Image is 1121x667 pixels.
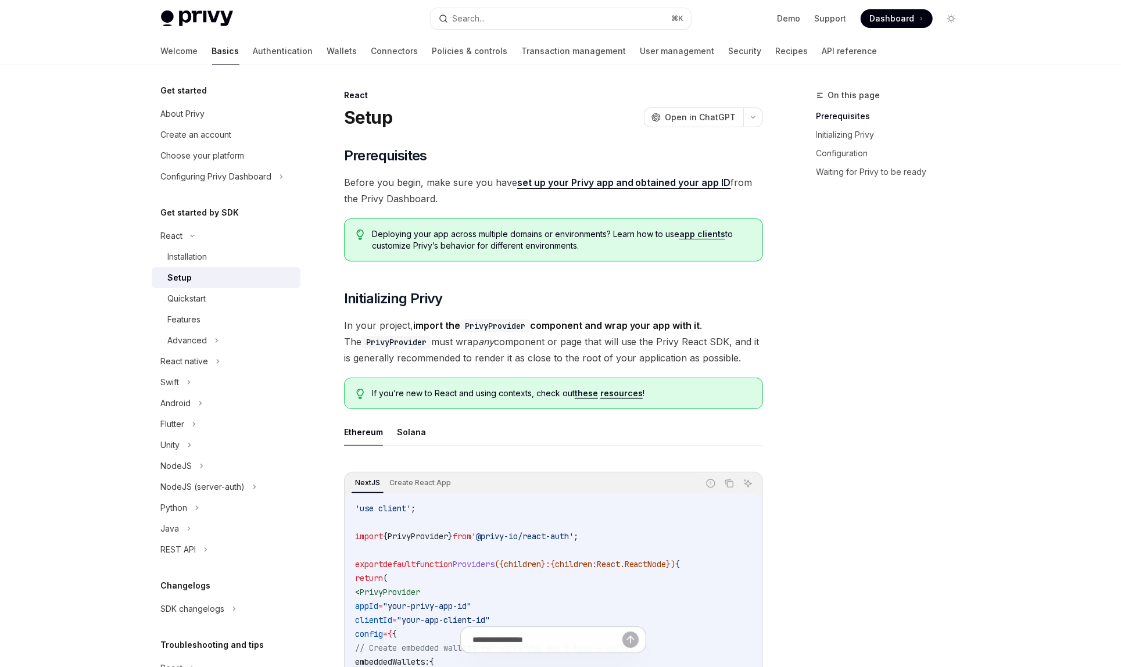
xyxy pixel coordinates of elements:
span: export [355,559,383,569]
a: these [575,388,598,399]
a: Policies & controls [432,37,508,65]
a: set up your Privy app and obtained your app ID [517,177,731,189]
button: Send message [622,632,639,648]
span: "your-privy-app-id" [383,601,471,611]
span: ({ [495,559,504,569]
button: REST API [152,539,300,560]
button: Report incorrect code [703,476,718,491]
button: React [152,225,300,246]
a: Configuration [816,144,970,163]
div: NodeJS [161,459,192,473]
button: Solana [397,418,426,446]
h1: Setup [344,107,392,128]
button: Ask AI [740,476,755,491]
div: Quickstart [168,292,206,306]
a: Initializing Privy [816,125,970,144]
a: Installation [152,246,300,267]
span: appId [355,601,378,611]
a: User management [640,37,715,65]
a: Security [729,37,762,65]
span: Providers [453,559,495,569]
span: 'use client' [355,503,411,514]
a: Support [815,13,847,24]
span: ( [383,573,388,583]
span: Initializing Privy [344,289,443,308]
span: Before you begin, make sure you have from the Privy Dashboard. [344,174,763,207]
a: Waiting for Privy to be ready [816,163,970,181]
div: Swift [161,375,180,389]
button: React native [152,351,300,372]
span: children [555,559,592,569]
a: Setup [152,267,300,288]
div: Create React App [386,476,454,490]
span: In your project, . The must wrap component or page that will use the Privy React SDK, and it is g... [344,317,763,366]
button: Search...⌘K [431,8,691,29]
input: Ask a question... [472,627,622,652]
span: "your-app-client-id" [397,615,490,625]
span: = [378,601,383,611]
h5: Troubleshooting and tips [161,638,264,652]
a: Create an account [152,124,300,145]
div: NodeJS (server-auth) [161,480,245,494]
button: Swift [152,372,300,393]
span: React [597,559,620,569]
a: Welcome [161,37,198,65]
span: return [355,573,383,583]
span: : [546,559,550,569]
button: Copy the contents from the code block [722,476,737,491]
span: '@privy-io/react-auth' [471,531,574,542]
a: Dashboard [861,9,933,28]
button: SDK changelogs [152,598,300,619]
div: React [161,229,183,243]
h5: Changelogs [161,579,211,593]
span: { [550,559,555,569]
div: Android [161,396,191,410]
a: Basics [212,37,239,65]
img: light logo [161,10,233,27]
a: Features [152,309,300,330]
a: Connectors [371,37,418,65]
span: Dashboard [870,13,915,24]
a: About Privy [152,103,300,124]
div: Java [161,522,180,536]
span: Deploying your app across multiple domains or environments? Learn how to use to customize Privy’s... [372,228,750,252]
span: : [592,559,597,569]
span: ⌘ K [672,14,684,23]
button: Flutter [152,414,300,435]
span: children [504,559,541,569]
div: Flutter [161,417,185,431]
span: import [355,531,383,542]
a: Demo [778,13,801,24]
a: Wallets [327,37,357,65]
span: . [620,559,625,569]
div: Installation [168,250,207,264]
button: Java [152,518,300,539]
span: default [383,559,416,569]
span: clientId [355,615,392,625]
strong: import the component and wrap your app with it [413,320,700,331]
code: PrivyProvider [361,336,431,349]
button: Ethereum [344,418,383,446]
span: } [448,531,453,542]
button: NodeJS [152,456,300,476]
div: NextJS [352,476,384,490]
span: On this page [828,88,880,102]
button: Configuring Privy Dashboard [152,166,300,187]
div: Create an account [161,128,232,142]
div: Advanced [168,333,207,347]
button: Advanced [152,330,300,351]
button: NodeJS (server-auth) [152,476,300,497]
div: REST API [161,543,196,557]
button: Android [152,393,300,414]
a: Authentication [253,37,313,65]
div: SDK changelogs [161,602,225,616]
span: from [453,531,471,542]
a: Recipes [776,37,808,65]
span: }) [667,559,676,569]
a: app clients [679,229,725,239]
span: { [676,559,681,569]
a: Choose your platform [152,145,300,166]
em: any [478,336,494,347]
span: PrivyProvider [388,531,448,542]
a: resources [600,388,643,399]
